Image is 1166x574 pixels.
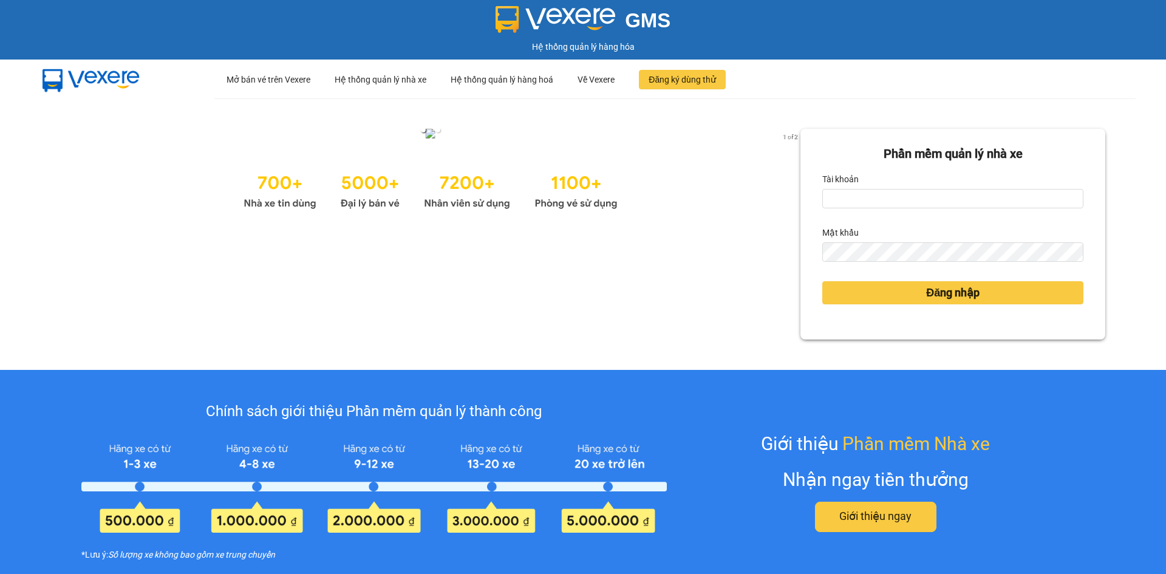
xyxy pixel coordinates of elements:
[451,60,553,99] div: Hệ thống quản lý hàng hoá
[244,166,618,213] img: Statistics.png
[761,429,990,458] div: Giới thiệu
[839,508,912,525] span: Giới thiệu ngay
[578,60,615,99] div: Về Vexere
[81,439,666,532] img: policy-intruduce-detail.png
[822,223,859,242] label: Mật khẩu
[783,465,969,494] div: Nhận ngay tiền thưởng
[3,40,1163,53] div: Hệ thống quản lý hàng hóa
[108,548,275,561] i: Số lượng xe không bao gồm xe trung chuyển
[926,284,980,301] span: Đăng nhập
[822,281,1083,304] button: Đăng nhập
[822,242,1083,262] input: Mật khẩu
[421,128,426,132] li: slide item 1
[625,9,670,32] span: GMS
[496,18,671,28] a: GMS
[30,60,152,100] img: mbUUG5Q.png
[815,502,936,532] button: Giới thiệu ngay
[81,400,666,423] div: Chính sách giới thiệu Phần mềm quản lý thành công
[649,73,716,86] span: Đăng ký dùng thử
[779,129,800,145] p: 1 of 2
[822,189,1083,208] input: Tài khoản
[81,548,666,561] div: *Lưu ý:
[227,60,310,99] div: Mở bán vé trên Vexere
[435,128,440,132] li: slide item 2
[496,6,616,33] img: logo 2
[842,429,990,458] span: Phần mềm Nhà xe
[335,60,426,99] div: Hệ thống quản lý nhà xe
[783,129,800,142] button: next slide / item
[61,129,78,142] button: previous slide / item
[822,169,859,189] label: Tài khoản
[639,70,726,89] button: Đăng ký dùng thử
[822,145,1083,163] div: Phần mềm quản lý nhà xe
